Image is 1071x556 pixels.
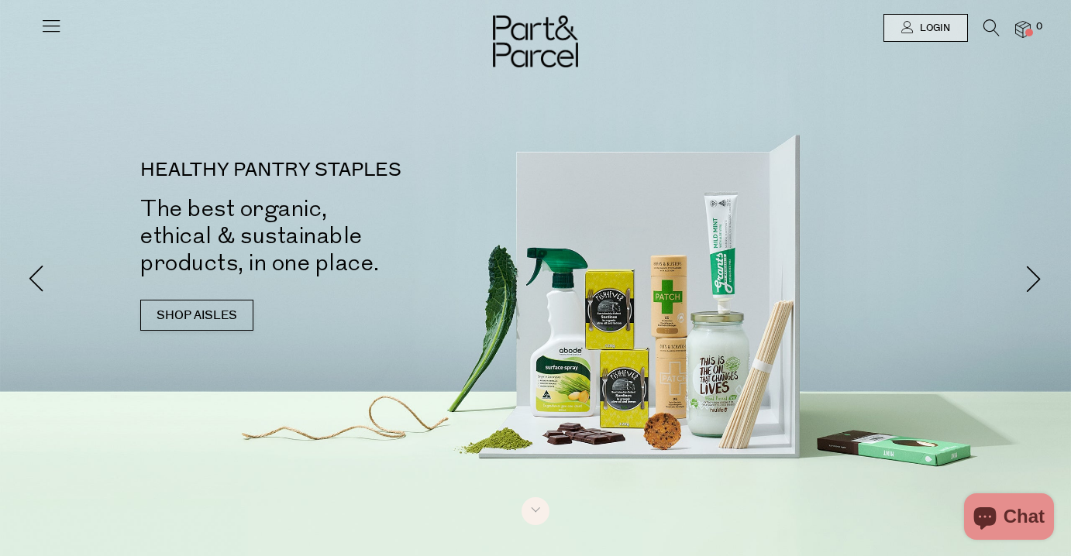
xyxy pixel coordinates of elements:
[140,300,253,331] a: SHOP AISLES
[140,161,559,180] p: HEALTHY PANTRY STAPLES
[1032,20,1046,34] span: 0
[493,15,578,67] img: Part&Parcel
[916,22,950,35] span: Login
[140,195,559,276] h2: The best organic, ethical & sustainable products, in one place.
[959,493,1059,544] inbox-online-store-chat: Shopify online store chat
[1015,21,1031,37] a: 0
[883,14,968,42] a: Login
